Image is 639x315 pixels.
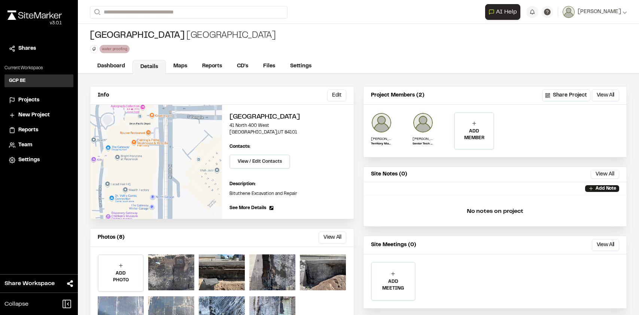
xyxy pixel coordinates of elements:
span: Collapse [4,300,28,309]
p: Territory Manager [371,142,392,146]
h3: GCP BE [9,77,26,84]
a: Settings [283,59,319,73]
span: Projects [18,96,39,104]
a: Details [133,60,166,74]
p: [GEOGRAPHIC_DATA] , UT 84101 [229,129,346,136]
p: [PERSON_NAME] [371,136,392,142]
button: [PERSON_NAME] [563,6,627,18]
a: Dashboard [90,59,133,73]
span: Settings [18,156,40,164]
p: ADD MEETING [372,278,415,292]
div: water proofing [100,45,130,53]
a: Files [256,59,283,73]
p: Current Workspace [4,65,73,71]
button: Edit [327,89,346,101]
span: See More Details [229,205,266,211]
img: User [563,6,575,18]
div: Open AI Assistant [485,4,523,20]
div: [GEOGRAPHIC_DATA] [90,30,276,42]
p: No notes on project [369,199,621,223]
span: [GEOGRAPHIC_DATA] [90,30,185,42]
img: rebrand.png [7,10,62,20]
span: Shares [18,45,36,53]
p: Contacts: [229,143,250,150]
a: Reports [195,59,229,73]
span: Reports [18,126,38,134]
button: Share Project [542,89,590,101]
a: Reports [9,126,69,134]
a: CD's [229,59,256,73]
p: ADD MEMBER [455,128,493,141]
a: Projects [9,96,69,104]
p: Site Notes (0) [371,170,407,178]
a: Settings [9,156,69,164]
span: AI Help [496,7,517,16]
p: Bituthene Excavation and Repair [229,190,346,197]
p: Info [98,91,109,100]
button: View All [591,170,619,179]
button: View All [319,232,346,244]
p: Project Members (2) [371,91,425,100]
button: Edit Tags [90,45,98,53]
p: Add Note [596,185,616,192]
p: [PERSON_NAME] [413,136,433,142]
button: View All [592,239,619,251]
button: Open AI Assistant [485,4,520,20]
a: New Project [9,111,69,119]
p: Description: [229,181,346,187]
button: Search [90,6,103,18]
span: [PERSON_NAME] [578,8,621,16]
img: Chad Hinshaw [413,112,433,133]
p: Photos (8) [98,233,125,242]
p: Senior Tech Services [413,142,433,146]
a: Team [9,141,69,149]
a: Shares [9,45,69,53]
img: Kevin Humphrey [371,112,392,133]
p: ADD PHOTO [98,270,143,284]
span: Share Workspace [4,279,55,288]
p: 41 North 400 West [229,122,346,129]
span: Team [18,141,32,149]
div: Oh geez...please don't... [7,20,62,27]
button: View / Edit Contacts [229,155,290,169]
a: Maps [166,59,195,73]
h2: [GEOGRAPHIC_DATA] [229,112,346,122]
button: View All [592,89,619,101]
span: New Project [18,111,50,119]
p: Site Meetings (0) [371,241,416,249]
